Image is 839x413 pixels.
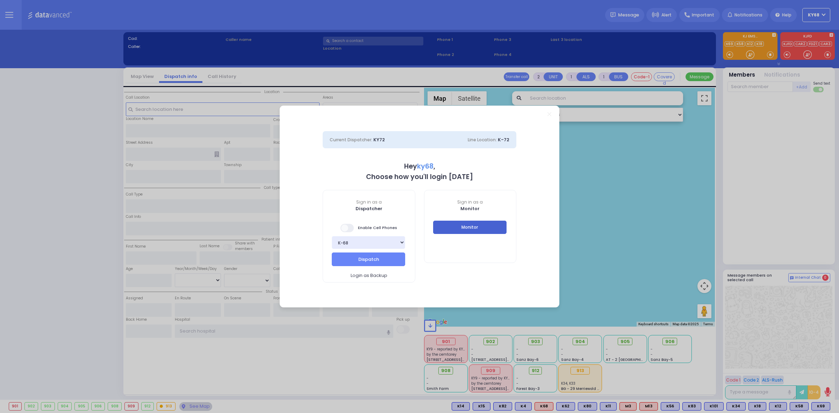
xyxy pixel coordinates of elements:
[351,272,387,279] span: Login as Backup
[433,221,507,234] button: Monitor
[356,205,382,212] b: Dispatcher
[417,162,433,171] span: ky68
[547,112,551,116] a: Close
[323,199,415,205] span: Sign in as a
[460,205,480,212] b: Monitor
[404,162,435,171] b: Hey ,
[498,136,509,143] span: K-72
[366,172,473,181] b: Choose how you'll login [DATE]
[468,137,497,143] span: Line Location:
[340,223,397,233] span: Enable Cell Phones
[330,137,372,143] span: Current Dispatcher:
[332,252,405,266] button: Dispatch
[373,136,385,143] span: KY72
[424,199,516,205] span: Sign in as a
